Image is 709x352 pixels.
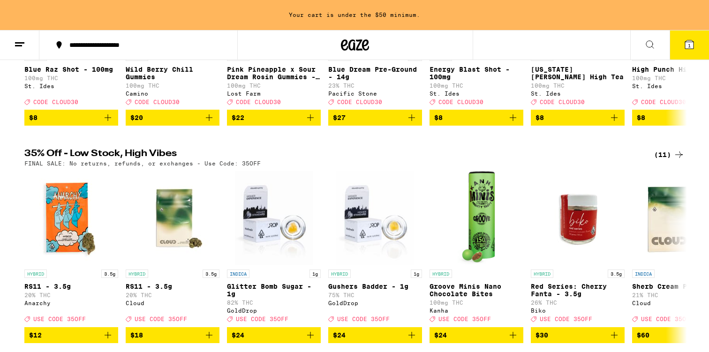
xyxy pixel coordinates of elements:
[126,292,219,298] p: 20% THC
[130,114,143,121] span: $20
[130,331,143,339] span: $18
[126,66,219,81] p: Wild Berry Chill Gummies
[135,99,180,105] span: CODE CLOUD30
[126,171,219,327] a: Open page for RS11 - 3.5g from Cloud
[227,90,321,97] div: Lost Farm
[24,171,118,327] a: Open page for RS11 - 3.5g from Anarchy
[458,171,495,265] img: Kanha - Groove Minis Nano Chocolate Bites
[337,99,382,105] span: CODE CLOUD30
[227,327,321,343] button: Add to bag
[328,300,422,306] div: GoldDrop
[135,316,187,322] span: USE CODE 35OFF
[536,114,544,121] span: $8
[438,316,491,322] span: USE CODE 35OFF
[24,149,639,160] h2: 35% Off - Low Stock, High Vibes
[438,99,483,105] span: CODE CLOUD30
[531,90,625,97] div: St. Ides
[688,43,691,48] span: 1
[328,90,422,97] div: Pacific Stone
[24,292,118,298] p: 20% THC
[328,82,422,89] p: 23% THC
[101,270,118,278] p: 3.5g
[531,171,625,265] img: Biko - Red Series: Cherry Fanta - 3.5g
[33,99,78,105] span: CODE CLOUD30
[24,66,118,73] p: Blue Raz Shot - 100mg
[29,331,42,339] span: $12
[24,283,118,290] p: RS11 - 3.5g
[29,114,38,121] span: $8
[531,171,625,327] a: Open page for Red Series: Cherry Fanta - 3.5g from Biko
[531,283,625,298] p: Red Series: Cherry Fanta - 3.5g
[328,327,422,343] button: Add to bag
[203,270,219,278] p: 3.5g
[227,307,321,314] div: GoldDrop
[430,327,523,343] button: Add to bag
[126,270,148,278] p: HYBRID
[337,316,390,322] span: USE CODE 35OFF
[126,110,219,126] button: Add to bag
[328,283,422,290] p: Gushers Badder - 1g
[632,270,655,278] p: INDICA
[333,114,346,121] span: $27
[411,270,422,278] p: 1g
[227,270,249,278] p: INDICA
[430,110,523,126] button: Add to bag
[227,110,321,126] button: Add to bag
[126,82,219,89] p: 100mg THC
[24,83,118,89] div: St. Ides
[328,66,422,81] p: Blue Dream Pre-Ground - 14g
[24,270,47,278] p: HYBRID
[430,307,523,314] div: Kanha
[126,283,219,290] p: RS11 - 3.5g
[434,331,447,339] span: $24
[24,171,118,265] img: Anarchy - RS11 - 3.5g
[328,270,351,278] p: HYBRID
[24,160,261,166] p: FINAL SALE: No returns, refunds, or exchanges - Use Code: 35OFF
[24,300,118,306] div: Anarchy
[33,316,86,322] span: USE CODE 35OFF
[637,114,645,121] span: $8
[24,110,118,126] button: Add to bag
[227,300,321,306] p: 82% THC
[328,171,422,327] a: Open page for Gushers Badder - 1g from GoldDrop
[430,66,523,81] p: Energy Blast Shot - 100mg
[328,292,422,298] p: 75% THC
[531,327,625,343] button: Add to bag
[227,171,321,327] a: Open page for Glitter Bomb Sugar - 1g from GoldDrop
[236,99,281,105] span: CODE CLOUD30
[24,327,118,343] button: Add to bag
[333,331,346,339] span: $24
[232,114,244,121] span: $22
[227,82,321,89] p: 100mg THC
[434,114,443,121] span: $8
[430,171,523,327] a: Open page for Groove Minis Nano Chocolate Bites from Kanha
[540,316,592,322] span: USE CODE 35OFF
[531,300,625,306] p: 26% THC
[531,307,625,314] div: Biko
[126,300,219,306] div: Cloud
[531,82,625,89] p: 100mg THC
[328,110,422,126] button: Add to bag
[430,283,523,298] p: Groove Minis Nano Chocolate Bites
[536,331,548,339] span: $30
[309,270,321,278] p: 1g
[227,283,321,298] p: Glitter Bomb Sugar - 1g
[531,110,625,126] button: Add to bag
[6,7,68,14] span: Hi. Need any help?
[430,90,523,97] div: St. Ides
[531,270,553,278] p: HYBRID
[126,327,219,343] button: Add to bag
[126,90,219,97] div: Camino
[430,82,523,89] p: 100mg THC
[608,270,625,278] p: 3.5g
[540,99,585,105] span: CODE CLOUD30
[336,171,414,265] img: GoldDrop - Gushers Badder - 1g
[236,316,288,322] span: USE CODE 35OFF
[235,171,312,265] img: GoldDrop - Glitter Bomb Sugar - 1g
[430,270,452,278] p: HYBRID
[24,75,118,81] p: 100mg THC
[654,149,685,160] a: (11)
[670,30,709,60] button: 1
[637,331,649,339] span: $60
